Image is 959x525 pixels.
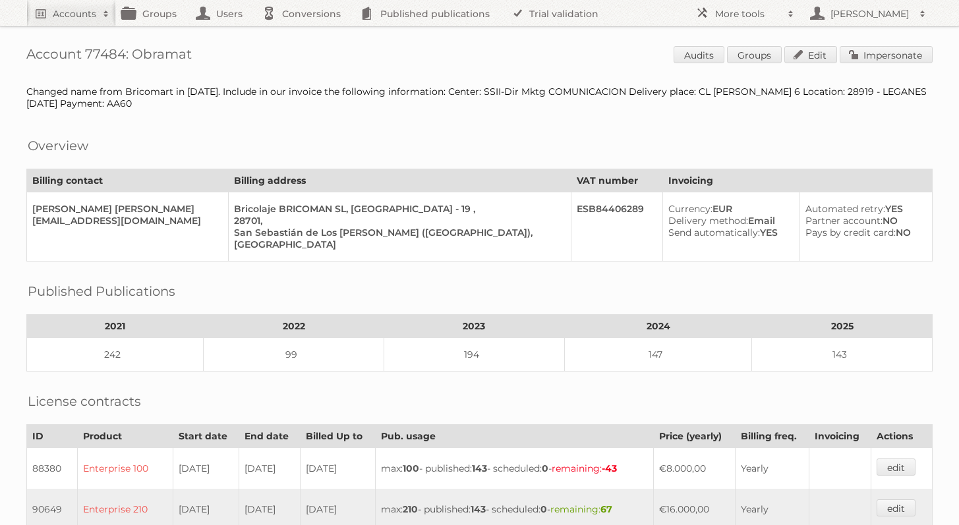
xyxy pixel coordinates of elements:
[805,203,885,215] span: Automated retry:
[784,46,837,63] a: Edit
[715,7,781,20] h2: More tools
[300,448,375,489] td: [DATE]
[674,46,724,63] a: Audits
[384,338,565,372] td: 194
[234,238,560,250] div: [GEOGRAPHIC_DATA]
[602,462,617,474] strong: -43
[28,391,141,411] h2: License contracts
[27,338,204,372] td: 242
[26,46,933,66] h1: Account 77484: Obramat
[735,448,809,489] td: Yearly
[32,215,218,227] div: [EMAIL_ADDRESS][DOMAIN_NAME]
[234,227,560,238] div: San Sebastián de Los [PERSON_NAME] ([GEOGRAPHIC_DATA]),
[805,203,921,215] div: YES
[752,338,933,372] td: 143
[542,462,548,474] strong: 0
[403,462,419,474] strong: 100
[26,86,933,109] div: Changed name from Bricomart in [DATE]. Include in our invoice the following information: Center: ...
[53,7,96,20] h2: Accounts
[809,425,871,448] th: Invoicing
[78,425,173,448] th: Product
[668,215,748,227] span: Delivery method:
[668,227,760,238] span: Send automatically:
[805,215,883,227] span: Partner account:
[78,448,173,489] td: Enterprise 100
[384,315,565,338] th: 2023
[805,227,896,238] span: Pays by credit card:
[239,425,301,448] th: End date
[228,169,571,192] th: Billing address
[27,169,229,192] th: Billing contact
[173,425,239,448] th: Start date
[471,503,486,515] strong: 143
[472,462,487,474] strong: 143
[375,448,654,489] td: max: - published: - scheduled: -
[654,425,736,448] th: Price (yearly)
[877,499,915,516] a: edit
[550,503,612,515] span: remaining:
[300,425,375,448] th: Billed Up to
[239,448,301,489] td: [DATE]
[662,169,932,192] th: Invoicing
[805,227,921,238] div: NO
[27,448,78,489] td: 88380
[564,338,751,372] td: 147
[600,503,612,515] strong: 67
[234,215,560,227] div: 28701,
[727,46,782,63] a: Groups
[752,315,933,338] th: 2025
[668,203,789,215] div: EUR
[668,215,789,227] div: Email
[32,203,218,215] div: [PERSON_NAME] [PERSON_NAME]
[27,315,204,338] th: 2021
[827,7,913,20] h2: [PERSON_NAME]
[234,203,560,215] div: Bricolaje BRICOMAN SL, [GEOGRAPHIC_DATA] - 19 ,
[28,281,175,301] h2: Published Publications
[571,192,662,262] td: ESB84406289
[540,503,547,515] strong: 0
[571,169,662,192] th: VAT number
[403,503,418,515] strong: 210
[173,448,239,489] td: [DATE]
[840,46,933,63] a: Impersonate
[654,448,736,489] td: €8.000,00
[871,425,933,448] th: Actions
[735,425,809,448] th: Billing freq.
[204,315,384,338] th: 2022
[668,203,712,215] span: Currency:
[204,338,384,372] td: 99
[27,425,78,448] th: ID
[375,425,654,448] th: Pub. usage
[668,227,789,238] div: YES
[28,136,88,155] h2: Overview
[877,458,915,476] a: edit
[552,462,617,474] span: remaining:
[564,315,751,338] th: 2024
[805,215,921,227] div: NO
